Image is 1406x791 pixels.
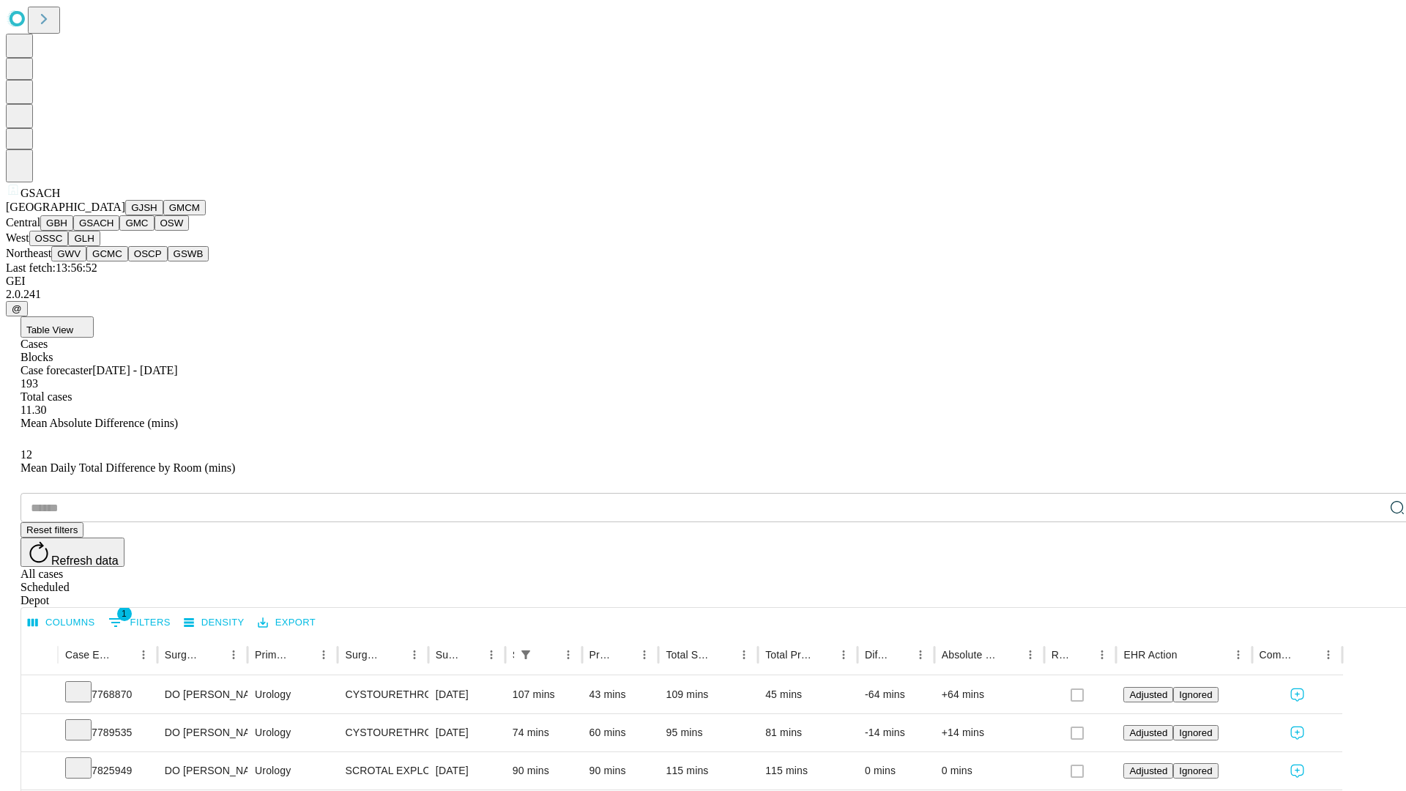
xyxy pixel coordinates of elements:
div: GEI [6,275,1400,288]
button: OSCP [128,246,168,261]
div: Surgeon Name [165,649,201,661]
button: Menu [1318,645,1339,665]
span: Reset filters [26,524,78,535]
button: Sort [1298,645,1318,665]
div: Scheduled In Room Duration [513,649,514,661]
button: Menu [634,645,655,665]
button: GWV [51,246,86,261]
span: 11.30 [21,404,46,416]
button: Table View [21,316,94,338]
div: [DATE] [436,676,498,713]
button: Sort [293,645,313,665]
button: Menu [910,645,931,665]
div: 95 mins [666,714,751,751]
div: 0 mins [942,752,1037,790]
button: Sort [384,645,404,665]
button: Adjusted [1123,687,1173,702]
button: Sort [1071,645,1092,665]
div: Case Epic Id [65,649,111,661]
div: Total Predicted Duration [765,649,811,661]
span: Total cases [21,390,72,403]
button: Export [254,612,319,634]
span: Mean Absolute Difference (mins) [21,417,178,429]
button: Sort [203,645,223,665]
button: Reset filters [21,522,83,538]
div: 115 mins [666,752,751,790]
div: SCROTAL EXPLORATION [345,752,420,790]
span: Northeast [6,247,51,259]
button: Menu [313,645,334,665]
div: -14 mins [865,714,927,751]
button: OSW [155,215,190,231]
div: Surgery Name [345,649,382,661]
div: 45 mins [765,676,850,713]
button: @ [6,301,28,316]
span: Adjusted [1129,765,1167,776]
div: 90 mins [513,752,575,790]
button: Sort [113,645,133,665]
div: Urology [255,714,330,751]
button: Expand [29,759,51,784]
div: Absolute Difference [942,649,998,661]
button: Sort [538,645,558,665]
span: 193 [21,377,38,390]
span: GSACH [21,187,60,199]
button: Menu [1228,645,1249,665]
div: -64 mins [865,676,927,713]
div: 107 mins [513,676,575,713]
button: Expand [29,721,51,746]
div: DO [PERSON_NAME] A Do [165,676,240,713]
div: Primary Service [255,649,291,661]
button: Show filters [516,645,536,665]
span: Ignored [1179,689,1212,700]
div: [DATE] [436,714,498,751]
button: Menu [404,645,425,665]
button: GMC [119,215,154,231]
span: Case forecaster [21,364,92,376]
button: Sort [713,645,734,665]
div: EHR Action [1123,649,1177,661]
div: Total Scheduled Duration [666,649,712,661]
button: Sort [461,645,481,665]
button: Menu [1092,645,1112,665]
div: 7768870 [65,676,150,713]
span: West [6,231,29,244]
button: Adjusted [1123,725,1173,740]
span: @ [12,303,22,314]
button: Ignored [1173,763,1218,779]
button: Adjusted [1123,763,1173,779]
div: 43 mins [589,676,652,713]
div: 0 mins [865,752,927,790]
button: Ignored [1173,725,1218,740]
button: GMCM [163,200,206,215]
button: Menu [833,645,854,665]
button: GLH [68,231,100,246]
button: Sort [614,645,634,665]
button: Sort [890,645,910,665]
button: Expand [29,683,51,708]
div: 109 mins [666,676,751,713]
div: Surgery Date [436,649,459,661]
span: Central [6,216,40,229]
div: +64 mins [942,676,1037,713]
div: CYSTOURETHROSCOPY WITH FULGURATION MEDIUM BLADDER TUMOR [345,714,420,751]
span: Adjusted [1129,727,1167,738]
span: Last fetch: 13:56:52 [6,261,97,274]
button: Menu [481,645,502,665]
button: Menu [734,645,754,665]
button: Refresh data [21,538,124,567]
div: DO [PERSON_NAME] A Do [165,752,240,790]
button: GSWB [168,246,209,261]
button: Density [180,612,248,634]
span: Refresh data [51,554,119,567]
div: 1 active filter [516,645,536,665]
span: 12 [21,448,32,461]
span: [GEOGRAPHIC_DATA] [6,201,125,213]
div: 74 mins [513,714,575,751]
div: 90 mins [589,752,652,790]
button: Menu [1020,645,1041,665]
div: Urology [255,752,330,790]
div: 60 mins [589,714,652,751]
button: Menu [558,645,579,665]
div: Difference [865,649,888,661]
